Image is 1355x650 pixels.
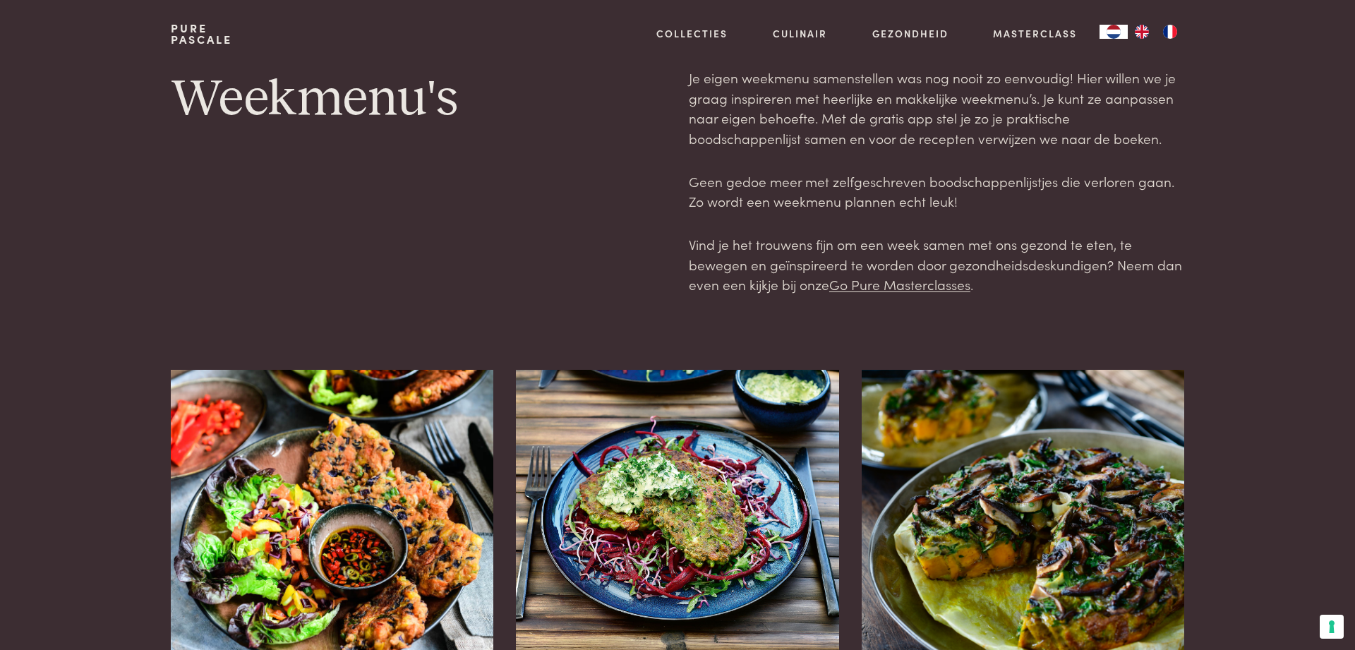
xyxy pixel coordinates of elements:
a: NL [1100,25,1128,39]
div: Language [1100,25,1128,39]
p: Vind je het trouwens fijn om een week samen met ons gezond te eten, te bewegen en geïnspireerd te... [689,234,1184,295]
button: Uw voorkeuren voor toestemming voor trackingtechnologieën [1320,615,1344,639]
a: Culinair [773,26,827,41]
p: Je eigen weekmenu samenstellen was nog nooit zo eenvoudig! Hier willen we je graag inspireren met... [689,68,1184,149]
a: Go Pure Masterclasses [829,275,970,294]
a: EN [1128,25,1156,39]
p: Geen gedoe meer met zelfgeschreven boodschappenlijstjes die verloren gaan. Zo wordt een weekmenu ... [689,171,1184,212]
a: FR [1156,25,1184,39]
ul: Language list [1128,25,1184,39]
a: PurePascale [171,23,232,45]
a: Masterclass [993,26,1077,41]
h1: Weekmenu's [171,68,666,131]
aside: Language selected: Nederlands [1100,25,1184,39]
a: Collecties [656,26,728,41]
a: Gezondheid [872,26,948,41]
